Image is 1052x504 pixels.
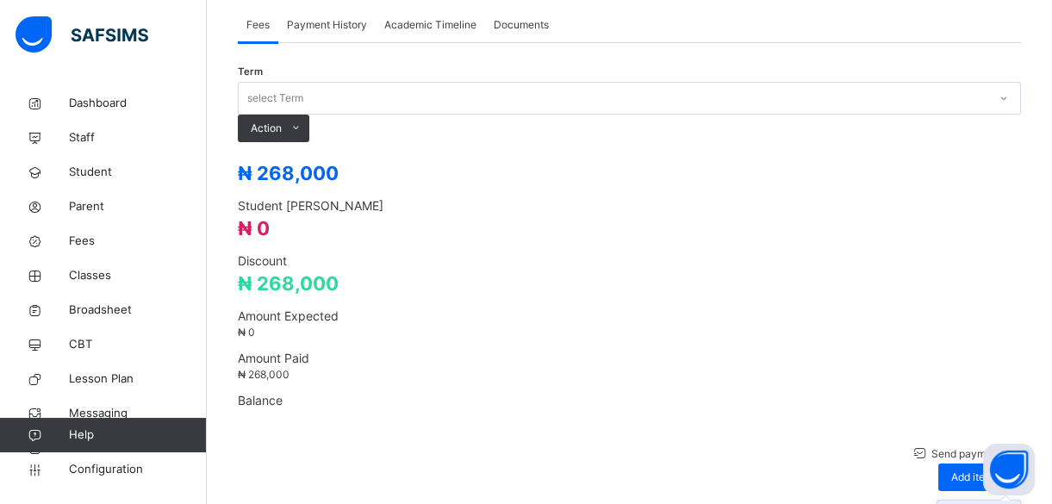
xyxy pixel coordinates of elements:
[69,267,207,284] span: Classes
[287,17,367,33] span: Payment History
[69,233,207,250] span: Fees
[69,95,207,112] span: Dashboard
[69,370,207,388] span: Lesson Plan
[16,16,148,53] img: safsims
[238,307,1021,325] span: Amount Expected
[69,405,207,422] span: Messaging
[238,349,1021,367] span: Amount Paid
[238,217,270,240] span: ₦ 0
[238,368,289,381] span: ₦ 268,000
[69,426,206,444] span: Help
[238,65,263,79] span: Term
[247,82,303,115] div: select Term
[238,326,255,339] span: ₦ 0
[69,129,207,146] span: Staff
[69,336,207,353] span: CBT
[951,470,993,485] span: Add item
[69,461,206,478] span: Configuration
[246,17,270,33] span: Fees
[69,164,207,181] span: Student
[494,17,549,33] span: Documents
[69,302,207,319] span: Broadsheet
[238,272,339,295] span: ₦ 268,000
[238,196,1021,215] span: Student [PERSON_NAME]
[929,447,1021,460] span: Send payment link
[251,121,282,136] span: Action
[238,391,1021,409] span: Balance
[238,252,1021,270] span: Discount
[69,198,207,215] span: Parent
[238,162,339,184] span: ₦ 268,000
[384,17,476,33] span: Academic Timeline
[983,444,1035,495] button: Open asap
